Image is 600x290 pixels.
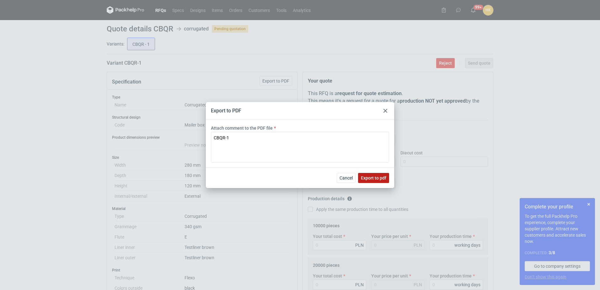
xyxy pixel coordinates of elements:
[340,176,353,180] span: Cancel
[361,176,386,180] span: Export to pdf
[211,125,273,131] label: Attach comment to the PDF file
[211,107,241,114] div: Export to PDF
[337,173,356,183] button: Cancel
[358,173,389,183] button: Export to pdf
[211,132,389,163] textarea: CBQR-1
